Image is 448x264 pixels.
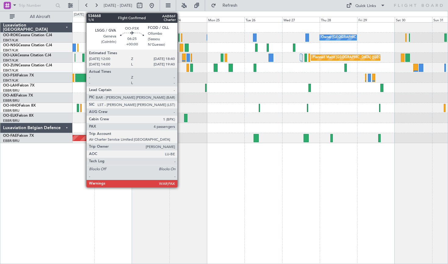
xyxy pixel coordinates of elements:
a: OO-FAEFalcon 7X [3,134,34,138]
input: Trip Number [19,1,54,10]
a: EBKT/KJK [3,48,18,53]
div: Quick Links [355,3,376,9]
span: OO-ZUN [3,64,18,67]
a: OO-HHOFalcon 8X [3,104,36,107]
a: EBBR/BRU [3,88,20,93]
span: OO-ROK [3,33,18,37]
a: EBKT/KJK [3,58,18,63]
a: EBBR/BRU [3,108,20,113]
a: EBKT/KJK [3,68,18,73]
div: Sun 24 [169,17,207,22]
a: OO-LXACessna Citation CJ4 [3,54,51,57]
span: OO-LXA [3,54,17,57]
a: OO-ZUNCessna Citation CJ4 [3,64,52,67]
span: All Aircraft [16,15,64,19]
span: OO-FAE [3,134,17,138]
span: Refresh [217,3,243,8]
div: Owner [GEOGRAPHIC_DATA]-[GEOGRAPHIC_DATA] [321,33,404,42]
span: OO-ELK [3,114,17,118]
a: OO-ROKCessna Citation CJ4 [3,33,52,37]
a: EBKT/KJK [3,78,18,83]
a: OO-FSXFalcon 7X [3,74,34,77]
div: Fri 22 [94,17,132,22]
button: All Aircraft [7,12,66,22]
span: OO-FSX [3,74,17,77]
a: OO-NSGCessna Citation CJ4 [3,44,52,47]
div: Thu 21 [57,17,94,22]
a: EBBR/BRU [3,139,20,143]
button: Refresh [208,1,245,10]
div: Wed 27 [282,17,320,22]
a: EBKT/KJK [3,38,18,43]
button: Quick Links [343,1,388,10]
span: OO-HHO [3,104,19,107]
div: Fri 29 [357,17,395,22]
div: Mon 25 [207,17,244,22]
a: OO-LAHFalcon 7X [3,84,34,87]
a: EBBR/BRU [3,98,20,103]
div: Thu 28 [320,17,357,22]
span: OO-NSG [3,44,18,47]
div: Sat 30 [395,17,432,22]
span: OO-LAH [3,84,18,87]
div: [DATE] [74,12,84,17]
div: Planned Maint [GEOGRAPHIC_DATA] ([GEOGRAPHIC_DATA] National) [313,53,423,62]
div: Tue 26 [244,17,282,22]
div: Sat 23 [132,17,169,22]
a: EBBR/BRU [3,118,20,123]
a: OO-AIEFalcon 7X [3,94,33,97]
span: OO-AIE [3,94,16,97]
span: [DATE] - [DATE] [104,3,132,8]
a: OO-ELKFalcon 8X [3,114,34,118]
